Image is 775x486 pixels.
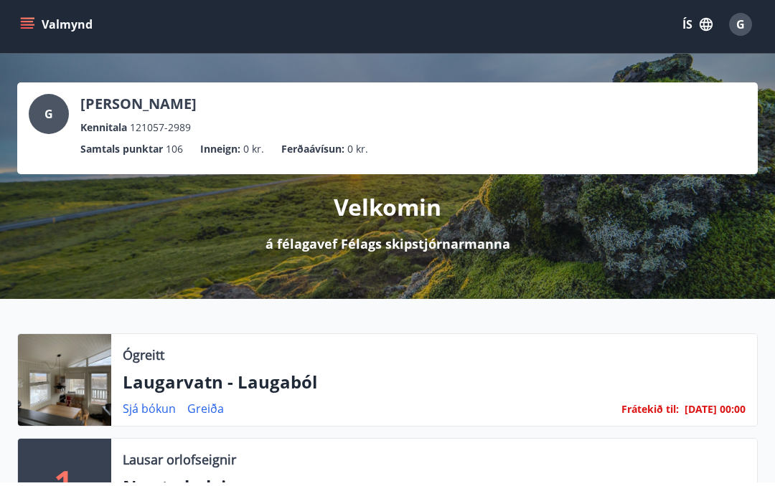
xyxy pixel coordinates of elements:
p: Kennitala [80,124,127,140]
p: Lausar orlofseignir [123,454,236,473]
p: Ferðaávísun : [281,146,344,161]
span: 106 [166,146,183,161]
span: 0 kr. [347,146,368,161]
span: Frátekið til : [621,406,679,421]
p: Samtals punktar [80,146,163,161]
p: [PERSON_NAME] [80,98,197,118]
p: Laugarvatn - Laugaból [123,374,746,399]
p: Velkomin [334,196,441,227]
span: 121057-2989 [130,124,191,140]
span: 0 kr. [243,146,264,161]
button: menu [17,16,98,42]
p: Ógreitt [123,350,164,368]
a: Sjá bókun [123,405,176,421]
span: G [44,110,53,126]
button: ÍS [675,16,720,42]
span: [DATE] 00:00 [685,406,746,420]
p: Inneign : [200,146,240,161]
span: G [736,21,745,37]
p: á félagavef Félags skipstjórnarmanna [266,239,510,257]
button: G [723,11,758,46]
a: Greiða [187,405,224,421]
